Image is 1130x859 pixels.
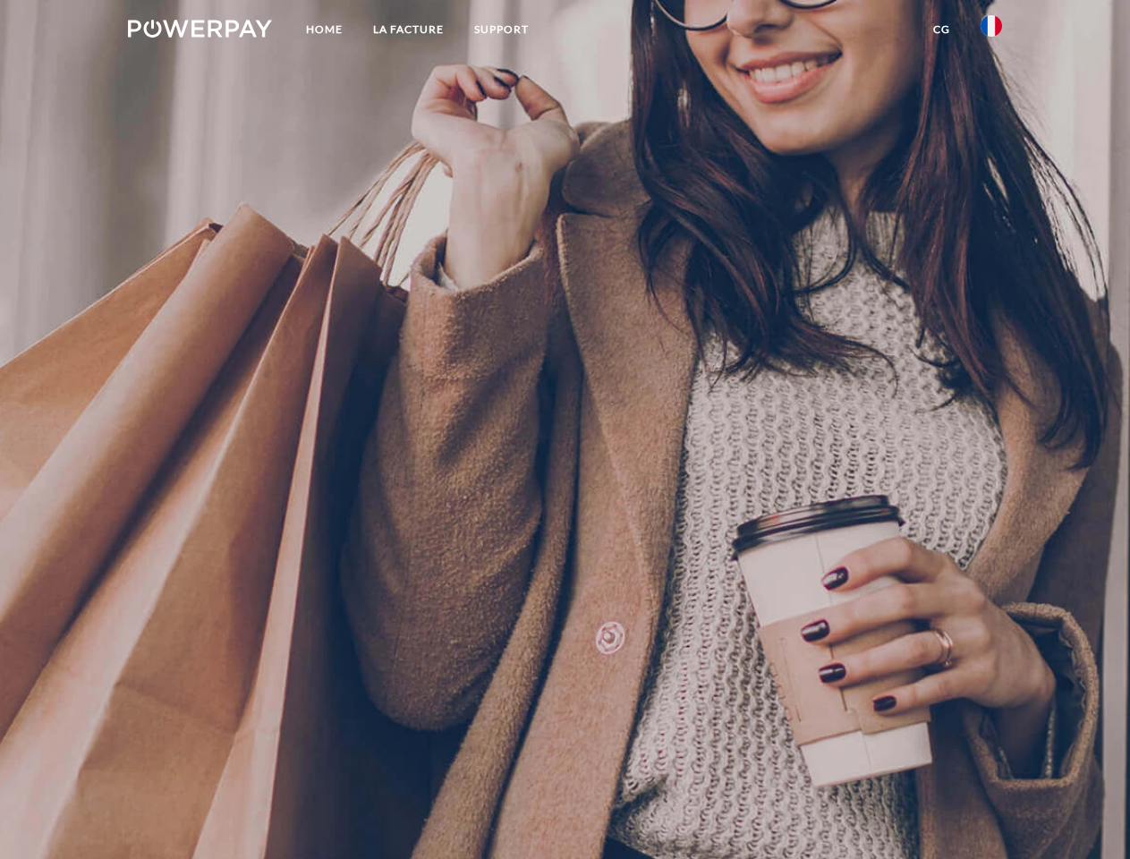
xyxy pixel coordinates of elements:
[128,20,272,38] img: logo-powerpay-white.svg
[358,13,459,46] a: LA FACTURE
[459,13,544,46] a: Support
[918,13,965,46] a: CG
[291,13,358,46] a: Home
[981,15,1002,37] img: fr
